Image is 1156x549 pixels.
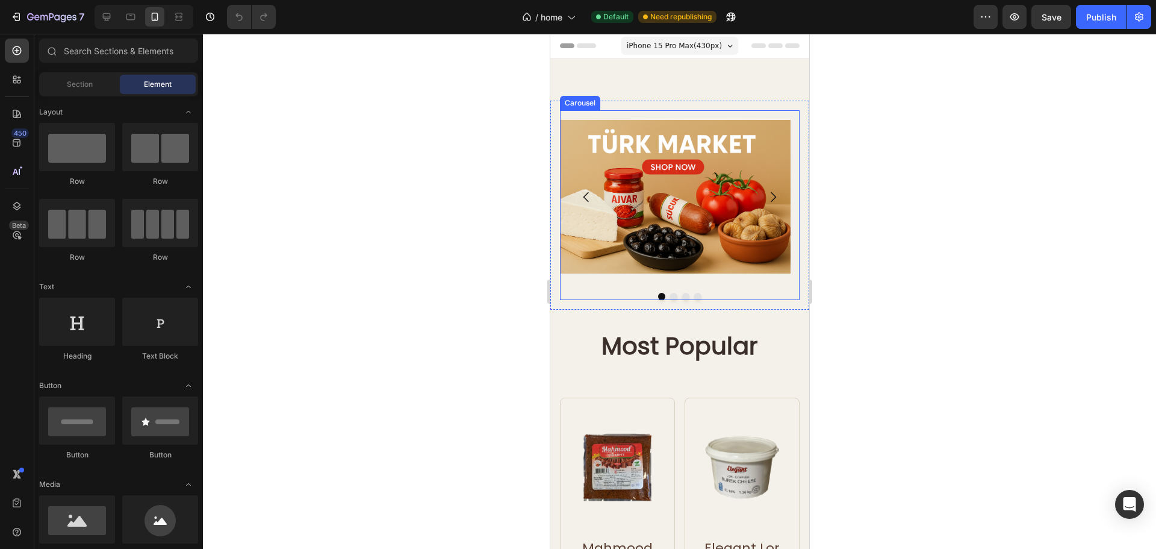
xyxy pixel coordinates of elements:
[179,102,198,122] span: Toggle open
[1031,5,1071,29] button: Save
[550,34,809,549] iframe: Design area
[144,79,172,90] span: Element
[535,11,538,24] span: /
[39,351,115,362] div: Heading
[9,221,29,230] div: Beta
[1086,11,1116,24] div: Publish
[11,128,29,138] div: 450
[650,11,712,22] span: Need republishing
[122,176,198,187] div: Row
[1115,490,1144,519] div: Open Intercom Messenger
[122,351,198,362] div: Text Block
[39,450,115,460] div: Button
[122,252,198,263] div: Row
[39,252,115,263] div: Row
[135,505,249,542] h2: Elegant Lor Cheese (1.36 Kg) 3 Lb
[5,5,90,29] button: 7
[79,10,84,24] p: 7
[541,11,562,24] span: home
[603,11,629,22] span: Default
[39,176,115,187] div: Row
[39,39,198,63] input: Search Sections & Elements
[179,277,198,296] span: Toggle open
[39,380,61,391] span: Button
[67,79,93,90] span: Section
[39,107,63,118] span: Layout
[1042,12,1061,22] span: Save
[179,376,198,395] span: Toggle open
[135,377,249,491] img: Elegant Lor Cheese (1.36 Kg) 3 Lb
[1076,5,1126,29] button: Publish
[39,479,60,490] span: Media
[122,450,198,460] div: Button
[10,505,124,542] h2: Mahmood Cigkofte Spicy 500g
[179,475,198,494] span: Toggle open
[227,5,276,29] div: Undo/Redo
[39,281,54,292] span: Text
